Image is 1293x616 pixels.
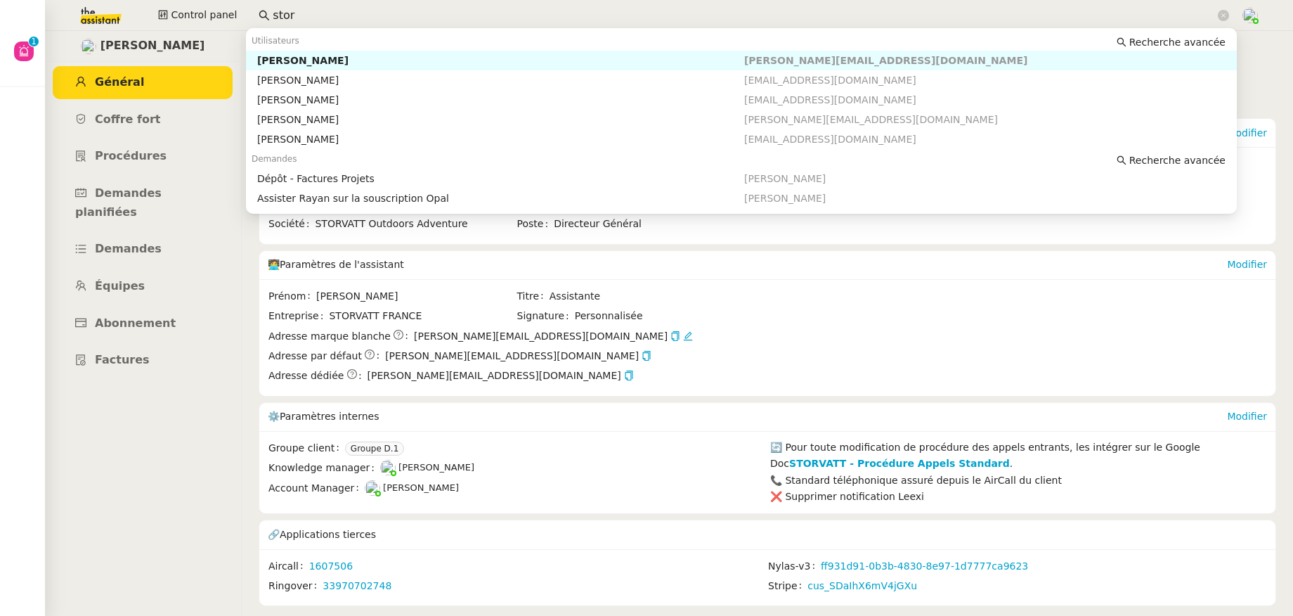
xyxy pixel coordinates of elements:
[807,578,917,594] a: cus_SDaIhX6mV4jGXu
[53,177,233,229] a: Demandes planifiées
[257,74,744,86] div: [PERSON_NAME]
[95,316,176,330] span: Abonnement
[268,288,316,304] span: Prénom
[345,442,404,456] nz-tag: Groupe D.1
[280,529,376,540] span: Applications tierces
[744,193,826,204] span: [PERSON_NAME]
[744,114,998,125] span: [PERSON_NAME][EMAIL_ADDRESS][DOMAIN_NAME]
[1129,153,1226,167] span: Recherche avancée
[257,172,744,185] div: Dépôt - Factures Projets
[53,103,233,136] a: Coffre fort
[53,307,233,340] a: Abonnement
[365,480,380,496] img: users%2FNTfmycKsCFdqp6LX6USf2FmuPJo2%2Favatar%2F16D86256-2126-4AE5-895D-3A0011377F92_1_102_o-remo...
[252,154,297,164] span: Demandes
[268,520,1267,548] div: 🔗
[770,489,1267,505] div: ❌ Supprimer notification Leexi
[268,578,323,594] span: Ringover
[95,113,161,126] span: Coffre fort
[100,37,205,56] span: [PERSON_NAME]
[268,216,315,232] span: Société
[368,368,634,384] span: [PERSON_NAME][EMAIL_ADDRESS][DOMAIN_NAME]
[257,54,744,67] div: [PERSON_NAME]
[385,348,651,364] span: [PERSON_NAME][EMAIL_ADDRESS][DOMAIN_NAME]
[252,36,299,46] span: Utilisateurs
[268,440,345,456] span: Groupe client
[1227,259,1267,270] a: Modifier
[268,558,309,575] span: Aircall
[517,216,554,232] span: Poste
[268,328,391,345] span: Adresse marque blanche
[744,94,916,105] span: [EMAIL_ADDRESS][DOMAIN_NAME]
[268,460,380,476] span: Knowledge manager
[770,439,1267,473] div: 🔄 Pour toute modification de procédure des appels entrants, les intégrer sur le Google Doc .
[309,558,353,575] a: 1607506
[517,308,575,324] span: Signature
[383,482,459,493] span: [PERSON_NAME]
[95,279,145,293] span: Équipes
[517,288,550,304] span: Titre
[316,288,515,304] span: [PERSON_NAME]
[268,480,365,496] span: Account Manager
[268,251,1227,279] div: 🧑‍💻
[768,558,821,575] span: Nylas-v3
[257,192,744,205] div: Assister Rayan sur la souscription Opal
[768,578,807,594] span: Stripe
[268,308,329,324] span: Entreprise
[770,473,1267,489] div: 📞 Standard téléphonique assuré depuis le AirCall du client
[821,558,1028,575] a: ff931d91-0b3b-4830-8e97-1d7777ca9623
[75,186,162,219] span: Demandes planifiées
[1227,411,1267,422] a: Modifier
[95,242,162,255] span: Demandes
[744,75,916,86] span: [EMAIL_ADDRESS][DOMAIN_NAME]
[1242,8,1258,23] img: users%2FNTfmycKsCFdqp6LX6USf2FmuPJo2%2Favatar%2F16D86256-2126-4AE5-895D-3A0011377F92_1_102_o-remo...
[257,94,744,106] div: [PERSON_NAME]
[789,458,1010,469] a: STORVATT - Procédure Appels Standard
[323,578,391,594] a: 33970702748
[95,149,167,162] span: Procédures
[29,37,39,46] nz-badge-sup: 1
[280,411,379,422] span: Paramètres internes
[268,368,344,384] span: Adresse dédiée
[81,39,96,54] img: users%2FRcIDm4Xn1TPHYwgLThSv8RQYtaM2%2Favatar%2F95761f7a-40c3-4bb5-878d-fe785e6f95b2
[280,259,404,270] span: Paramètres de l'assistant
[257,133,744,146] div: [PERSON_NAME]
[554,216,764,232] span: Directeur Général
[398,462,474,473] span: [PERSON_NAME]
[575,308,643,324] span: Personnalisée
[315,216,515,232] span: STORVATT Outdoors Adventure
[329,308,515,324] span: STORVATT FRANCE
[53,140,233,173] a: Procédures
[53,270,233,303] a: Équipes
[53,66,233,99] a: Général
[550,288,764,304] span: Assistante
[268,403,1227,431] div: ⚙️
[171,7,237,23] span: Control panel
[31,37,37,49] p: 1
[744,134,916,145] span: [EMAIL_ADDRESS][DOMAIN_NAME]
[95,353,150,366] span: Factures
[380,460,396,475] img: users%2FyQfMwtYgTqhRP2YHWHmG2s2LYaD3%2Favatar%2Fprofile-pic.png
[53,233,233,266] a: Demandes
[744,173,826,184] span: [PERSON_NAME]
[95,75,144,89] span: Général
[744,55,1027,66] span: [PERSON_NAME][EMAIL_ADDRESS][DOMAIN_NAME]
[1227,127,1267,139] a: Modifier
[257,113,744,126] div: [PERSON_NAME]
[273,6,1215,25] input: Rechercher
[414,328,668,345] span: [PERSON_NAME][EMAIL_ADDRESS][DOMAIN_NAME]
[1129,35,1226,49] span: Recherche avancée
[268,348,362,364] span: Adresse par défaut
[150,6,245,25] button: Control panel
